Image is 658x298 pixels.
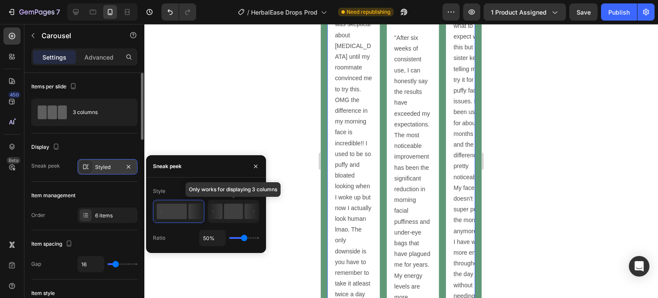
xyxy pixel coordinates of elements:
div: Open Intercom Messenger [629,256,649,277]
button: Publish [601,3,637,21]
div: Ratio [153,234,165,242]
div: Styled [95,163,120,171]
span: HerbalEase Drops Prod [251,8,317,17]
div: Items per slide [31,81,78,93]
div: 450 [8,91,21,98]
p: Settings [42,53,66,62]
div: Sneak peek [31,162,60,170]
span: Need republishing [347,8,390,16]
div: Item management [31,192,75,199]
div: Order [31,211,45,219]
div: Undo/Redo [162,3,196,21]
iframe: To enrich screen reader interactions, please activate Accessibility in Grammarly extension settings [321,24,482,298]
p: Advanced [84,53,114,62]
button: 7 [3,3,64,21]
div: Publish [608,8,630,17]
div: 3 columns [73,102,125,122]
button: Save [569,3,598,21]
div: Style [153,187,165,195]
button: 1 product assigned [484,3,566,21]
p: Carousel [42,30,114,41]
div: Item spacing [31,238,74,250]
p: 7 [56,7,60,17]
span: / [247,8,249,17]
div: 6 items [95,212,135,220]
div: Beta [6,157,21,164]
input: Auto [78,256,104,272]
div: Display [31,141,61,153]
div: Item style [31,289,55,297]
span: 1 product assigned [491,8,547,17]
div: Gap [31,260,41,268]
span: Save [577,9,591,16]
div: Sneak peek [153,163,182,170]
input: Auto [200,230,225,246]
